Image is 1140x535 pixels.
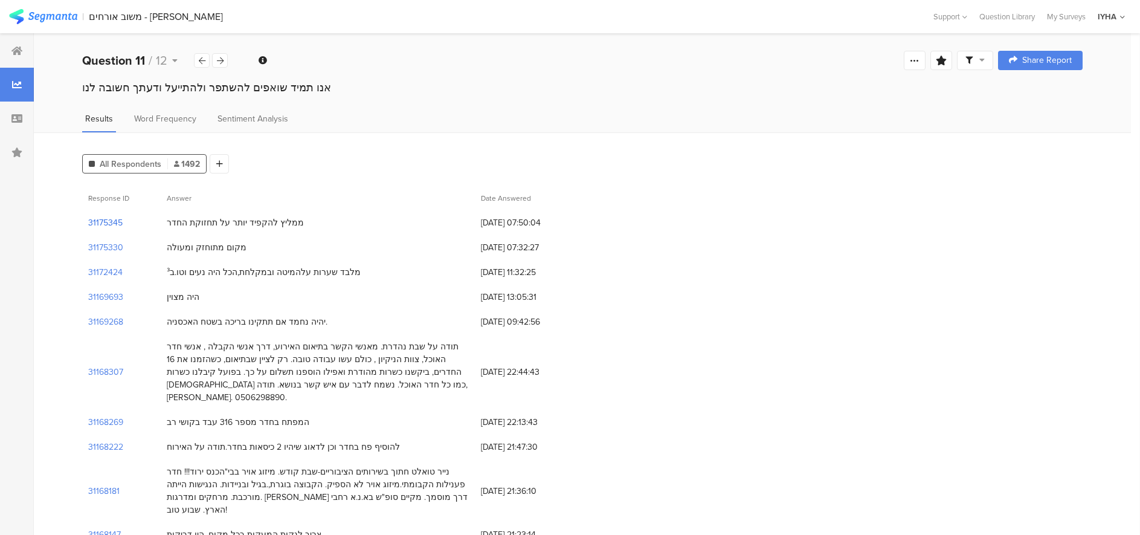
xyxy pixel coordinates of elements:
span: Results [85,112,113,125]
span: [DATE] 09:42:56 [481,316,578,328]
section: 31175345 [88,216,123,229]
div: מקום מתוחזק ומעולה [167,241,246,254]
div: ³מלבד שערות עלהמיטה ובמקלחת,הכל היה נעים וטו.ב [167,266,361,279]
div: היה מצוין [167,291,199,303]
div: המפתח בחדר מספר 316 עבד בקושי רב [167,416,309,429]
div: | [82,10,84,24]
span: Response ID [88,193,129,204]
section: 31168269 [88,416,123,429]
span: [DATE] 07:50:04 [481,216,578,229]
div: IYHA [1098,11,1116,22]
span: [DATE] 21:36:10 [481,485,578,498]
div: אנו תמיד שואפים להשתפר ולהתייעל ודעתך חשובה לנו [82,80,1083,96]
span: Share Report [1022,56,1072,65]
section: 31175330 [88,241,123,254]
section: 31168222 [88,441,123,453]
div: תודה על שבת נהדרת. מאנשי הקשר בתיאום האירוע, דרך אנשי הקבלה , אנשי חדר האוכל, צוות הניקיון , כולם... [167,340,469,404]
section: 31168181 [88,485,120,498]
span: [DATE] 07:32:27 [481,241,578,254]
div: Support [933,7,967,26]
section: 31169268 [88,316,123,328]
span: All Respondents [100,158,161,170]
section: 31172424 [88,266,123,279]
span: [DATE] 21:47:30 [481,441,578,453]
span: [DATE] 22:44:43 [481,366,578,378]
div: ממליץ להקפיד יותר על תחזוקת החדר [167,216,304,229]
span: [DATE] 13:05:31 [481,291,578,303]
span: Answer [167,193,192,204]
div: משוב אורחים - [PERSON_NAME] [89,11,223,22]
span: Sentiment Analysis [217,112,288,125]
span: 12 [156,51,167,70]
span: [DATE] 11:32:25 [481,266,578,279]
a: My Surveys [1041,11,1092,22]
b: Question 11 [82,51,145,70]
span: 1492 [174,158,200,170]
section: 31169693 [88,291,123,303]
span: / [149,51,152,70]
span: Word Frequency [134,112,196,125]
a: Question Library [973,11,1041,22]
div: נייר טואלט חתוך בשירותים הציבוריים-שבת קודש. מיזוג אויר בבי"הכנס ירוד!!! חדר פענילות הקבומתי.מיזו... [167,465,469,516]
span: Date Answered [481,193,531,204]
section: 31168307 [88,366,123,378]
img: segmanta logo [9,9,77,24]
span: [DATE] 22:13:43 [481,416,578,429]
div: יהיה נחמד אם תתקינו בריכה בשטח האכסניה. [167,316,327,328]
div: להוסיף פח בחדר וכן לדאוג שיהיו 2 כיסאות בחדר.תודה על האירוח [167,441,400,453]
